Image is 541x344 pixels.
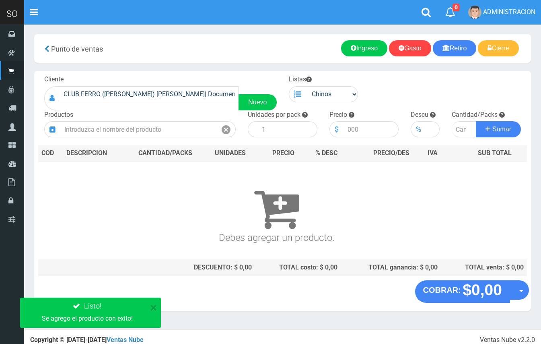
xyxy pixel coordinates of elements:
input: Consumidor Final [60,86,239,102]
strong: $0,00 [463,281,502,298]
label: Productos [44,110,73,120]
th: DES [63,145,125,162]
input: 1 [258,121,317,137]
input: 000 [344,121,399,137]
div: $ [329,121,344,137]
span: 0 [453,4,460,11]
label: Precio [329,110,347,120]
div: % [411,121,426,137]
img: User Image [468,6,481,19]
div: TOTAL ganancia: $ 0,00 [344,263,438,272]
span: PRECIO/DES [373,149,409,157]
span: CRIPCION [78,149,107,157]
a: Ventas Nube [107,336,144,344]
th: UNIDADES [206,145,255,162]
strong: Copyright © [DATE]-[DATE] [30,336,144,344]
span: Punto de ventas [51,45,103,53]
label: Cliente [44,75,64,84]
a: Nuevo [239,94,276,110]
a: Ingreso [341,40,387,56]
span: % DESC [315,149,337,157]
div: TOTAL costo: $ 0,00 [258,263,337,272]
button: Sumar [476,121,521,137]
button: COBRAR: $0,00 [415,280,510,303]
input: 000 [426,121,439,137]
a: Retiro [433,40,477,56]
input: Cantidad [452,121,477,137]
span: Sumar [492,126,511,133]
div: DESCUENTO: $ 0,00 [129,263,252,272]
label: Descu [411,110,428,120]
a: Gasto [389,40,431,56]
span: SUB TOTAL [478,149,512,158]
div: TOTAL venta: $ 0,00 [444,263,524,272]
span: IVA [428,149,438,157]
th: COD [38,145,63,162]
label: Unidades por pack [248,110,300,120]
span: ADMINISTRACION [483,8,535,16]
span: PRECIO [272,149,294,158]
th: CANTIDAD/PACKS [125,145,206,162]
a: Cierre [478,40,519,56]
label: Cantidad/Packs [452,110,498,120]
h3: Debes agregar un producto. [41,173,512,243]
input: Introduzca el nombre del producto [60,121,217,137]
strong: COBRAR: [423,286,461,294]
label: Listas [289,75,312,84]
